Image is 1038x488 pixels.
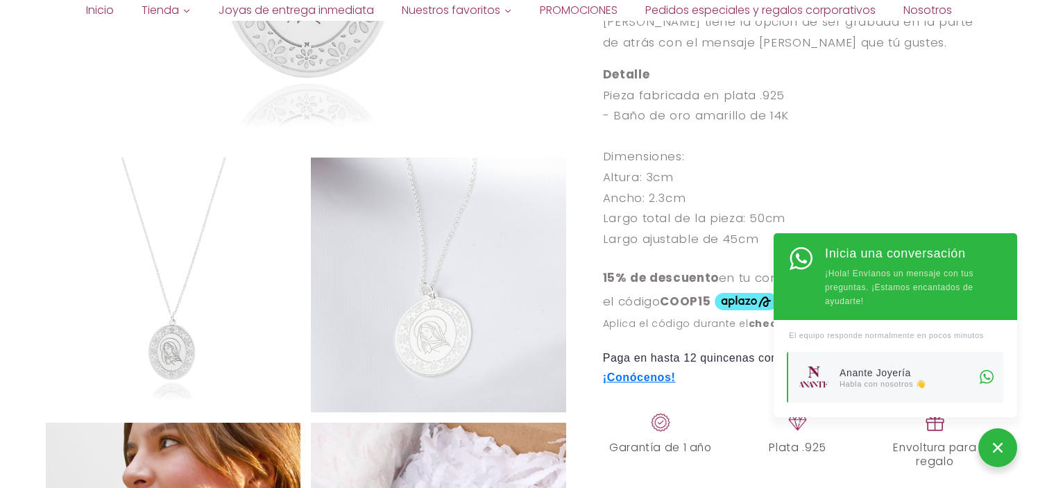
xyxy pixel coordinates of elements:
[825,264,987,308] div: ¡Hola! Envíanos un mensaje con tus preguntas. ¡Estamos encantados de ayudarte!
[840,367,976,379] div: Anante Joyería
[769,441,826,455] span: Plata .925
[787,329,1003,342] div: El equipo responde normalmente en pocos minutos
[649,412,672,434] img: garantia_c18dc29f-4896-4fa4-87c9-e7d42e7c347f.png
[219,3,374,18] span: Joyas de entrega inmediata
[86,3,114,18] span: Inicio
[603,65,993,249] p: Pieza fabricada en plata .925 - Baño de oro amarillo de 14K Dimensiones: Altura: 3cm Ancho: 2.3cm...
[603,66,649,83] strong: Detalle
[540,3,618,18] span: PROMOCIONES
[877,441,992,469] span: Envoltura para regalo
[402,3,500,18] span: Nuestros favoritos
[142,3,179,18] span: Tienda
[603,269,993,333] aplazo-placement: en tu compra al pagar con Aplazo usando el código
[787,352,1003,403] a: Anante JoyeríaHabla con nosotros 👋
[46,157,301,412] img: 015P01_1.jpg
[609,441,712,455] span: Garantía de 1 año
[840,378,976,388] div: Habla con nosotros 👋
[825,244,987,264] div: Inicia una conversación
[924,412,946,434] img: regalo.png
[645,3,876,18] span: Pedidos especiales y regalos corporativos
[311,157,566,412] img: IMG_3976CU.jpg
[787,412,809,434] img: piedras.png
[903,3,952,18] span: Nosotros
